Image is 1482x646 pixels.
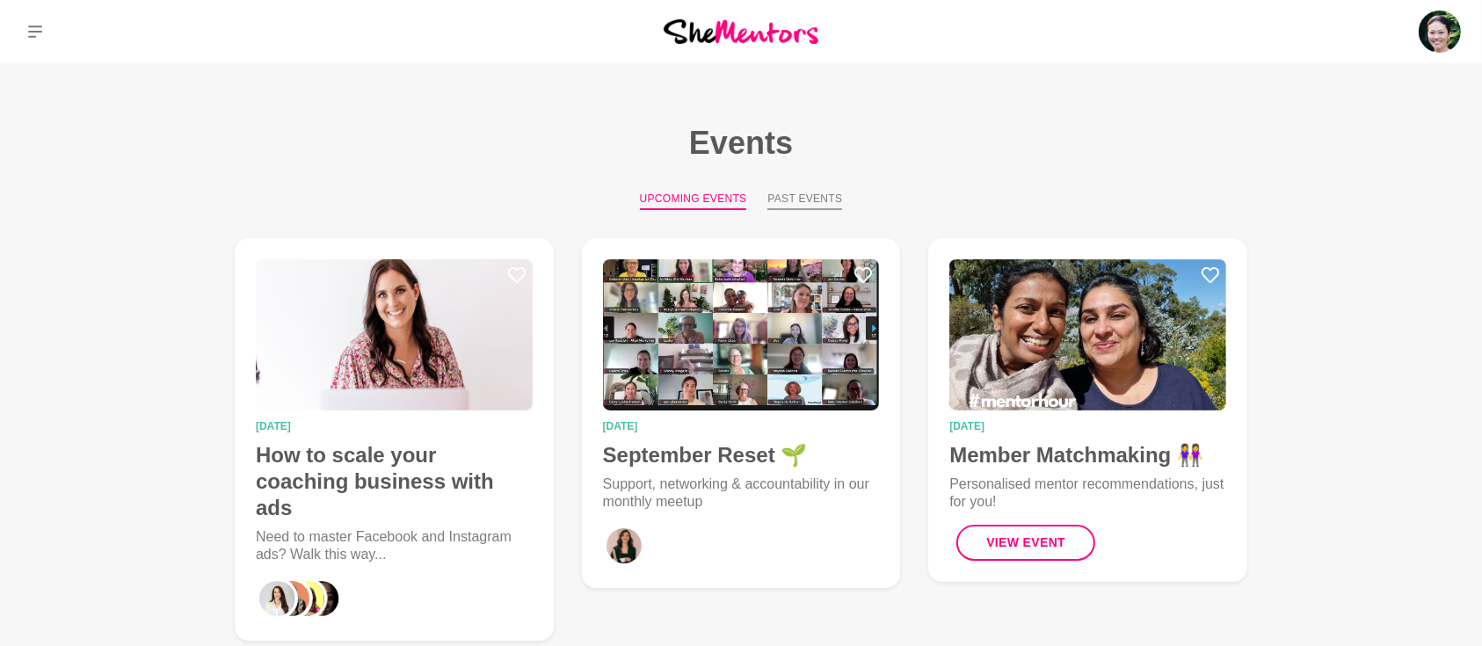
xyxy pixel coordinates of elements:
img: She Mentors Logo [664,19,818,43]
a: September Reset 🌱[DATE]September Reset 🌱Support, networking & accountability in our monthly meetup [582,238,901,588]
h4: September Reset 🌱 [603,442,880,468]
img: How to scale your coaching business with ads [256,259,533,410]
time: [DATE] [603,421,880,432]
div: 1_Yulia [271,577,313,620]
button: Past Events [767,191,842,210]
img: Roselynn Unson [1419,11,1461,53]
div: 0_Mariana Queiroz [603,525,645,567]
div: 0_Janelle Kee-Sue [256,577,298,620]
p: Need to master Facebook and Instagram ads? Walk this way... [256,528,533,563]
img: September Reset 🌱 [603,259,880,410]
time: [DATE] [256,421,533,432]
h4: How to scale your coaching business with ads [256,442,533,521]
button: Upcoming Events [640,191,747,210]
img: Member Matchmaking 👭 [949,259,1226,410]
button: View Event [956,525,1095,561]
a: Member Matchmaking 👭[DATE]Member Matchmaking 👭Personalised mentor recommendations, just for you!V... [928,238,1247,582]
h4: Member Matchmaking 👭 [949,442,1226,468]
a: How to scale your coaching business with ads[DATE]How to scale your coaching business with adsNee... [235,238,554,641]
p: Personalised mentor recommendations, just for you! [949,475,1226,511]
h1: Events [207,123,1275,163]
div: 2_Roslyn Thompson [286,577,328,620]
div: 3_Aanchal Khetarpal [300,577,342,620]
p: Support, networking & accountability in our monthly meetup [603,475,880,511]
time: [DATE] [949,421,1226,432]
